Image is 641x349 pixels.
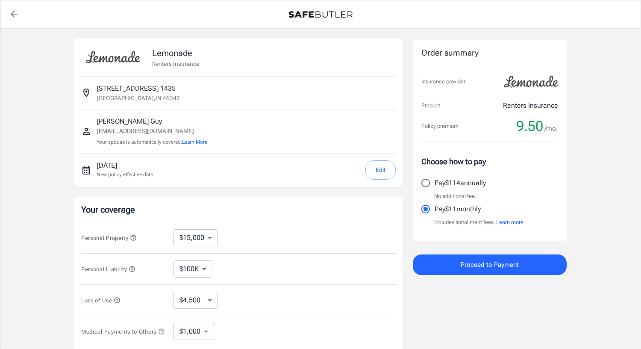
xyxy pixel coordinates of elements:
[421,101,440,110] p: Product
[81,235,137,241] span: Personal Property
[499,70,563,94] img: Lemonade
[97,127,207,136] p: [EMAIL_ADDRESS][DOMAIN_NAME]
[421,156,558,167] p: Choose how to pay
[434,192,476,201] p: No additional fee.
[434,218,523,227] p: Includes installment fees.
[97,116,207,127] p: [PERSON_NAME] Guy
[182,138,207,146] button: Learn More
[81,233,137,243] button: Personal Property
[81,204,396,216] p: Your coverage
[81,266,135,272] span: Personal Liability
[516,118,543,135] span: 9.50
[435,204,481,214] p: Pay $11 monthly
[81,328,165,335] span: Medical Payments to Others
[81,326,165,337] button: Medical Payments to Others
[152,47,199,59] p: Lemonade
[421,77,465,86] p: Insurance provider
[81,165,91,175] svg: New policy start date
[503,101,558,111] p: Renters Insurance
[152,59,199,68] p: Renters Insurance
[81,88,91,98] svg: Insured address
[81,45,145,69] img: Lemonade
[435,178,486,188] p: Pay $114 annually
[97,138,207,146] p: Your spouse is automatically covered.
[81,126,91,136] svg: Insured person
[461,259,519,270] span: Proceed to Payment
[421,122,459,130] p: Policy premium
[97,160,153,171] p: [DATE]
[544,123,558,135] span: /mo.
[421,47,558,59] div: Order summary
[288,11,353,18] img: Back to quotes
[97,83,176,94] p: [STREET_ADDRESS] 1435
[81,295,121,305] button: Loss of Use
[413,254,567,275] button: Proceed to Payment
[496,218,523,227] button: Learn more
[97,94,180,102] p: [GEOGRAPHIC_DATA] , IN 46342
[6,6,23,23] a: back to quotes
[365,160,396,180] button: Edit
[81,297,121,304] span: Loss of Use
[97,171,153,178] p: New policy effective date
[81,264,135,274] button: Personal Liability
